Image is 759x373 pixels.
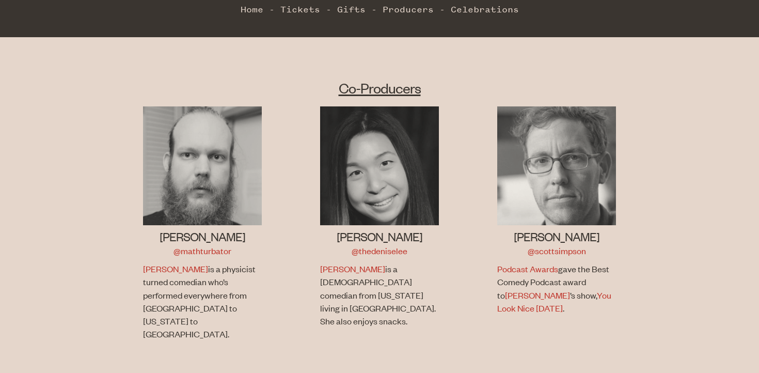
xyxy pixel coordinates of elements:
[320,262,436,328] p: is a [DEMOGRAPHIC_DATA] comedian from [US_STATE] living in [GEOGRAPHIC_DATA]. She also enjoys sna...
[352,245,407,256] a: @thedeniselee
[320,106,439,225] img: Denise Lee
[114,79,645,97] h2: Co-Producers
[497,262,613,315] p: gave the Best Comedy Podcast award to ’s show, .
[497,263,558,274] a: Podcast Awards
[320,263,385,274] a: [PERSON_NAME]
[497,289,611,314] a: You Look Nice [DATE]
[173,245,231,256] a: @mathturbator
[143,106,262,225] img: Jon Allen
[497,228,616,244] h3: [PERSON_NAME]
[497,106,616,225] img: Scott Simpson
[528,245,586,256] a: @scottsimpson
[143,228,262,244] h3: [PERSON_NAME]
[143,262,259,340] p: is a physicist turned comedian who’s performed everywhere from [GEOGRAPHIC_DATA] to [US_STATE] to...
[143,263,208,274] a: [PERSON_NAME]
[505,289,570,301] a: [PERSON_NAME]
[320,228,439,244] h3: [PERSON_NAME]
